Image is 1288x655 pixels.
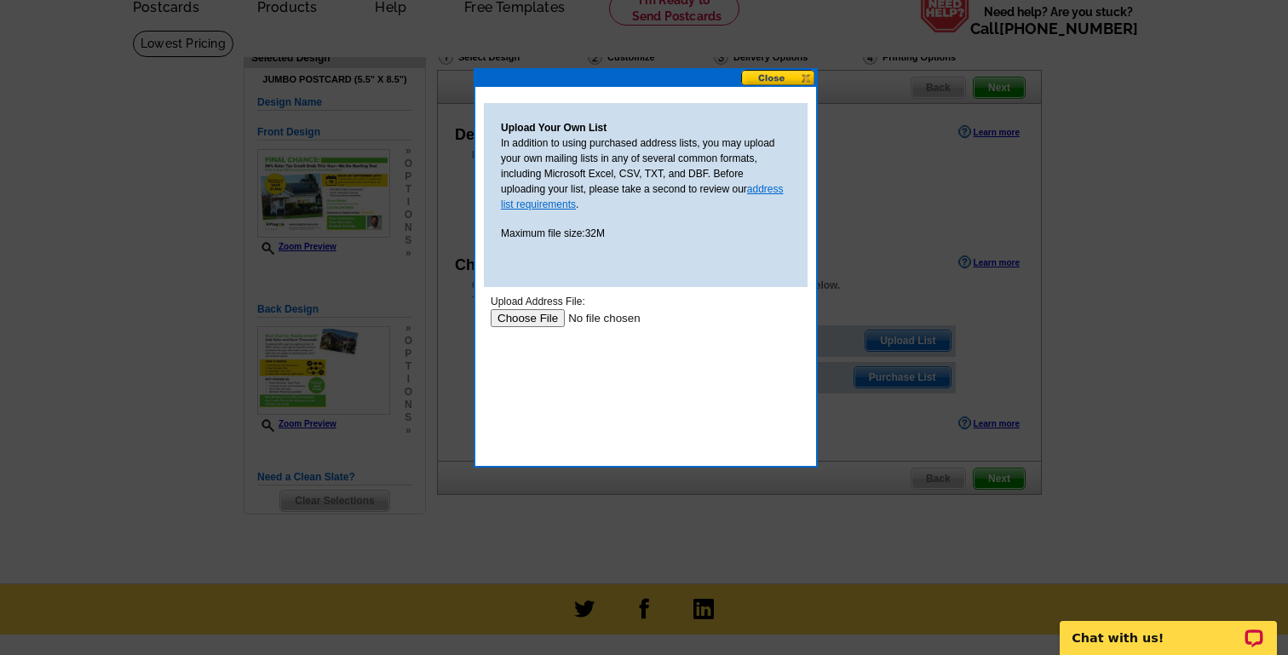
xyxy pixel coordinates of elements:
strong: Upload Your Own List [501,122,607,134]
span: 32M [585,227,605,239]
div: Upload Address File: [7,7,317,22]
p: In addition to using purchased address lists, you may upload your own mailing lists in any of sev... [501,135,791,212]
iframe: LiveChat chat widget [1049,601,1288,655]
p: Maximum file size: [501,226,791,241]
